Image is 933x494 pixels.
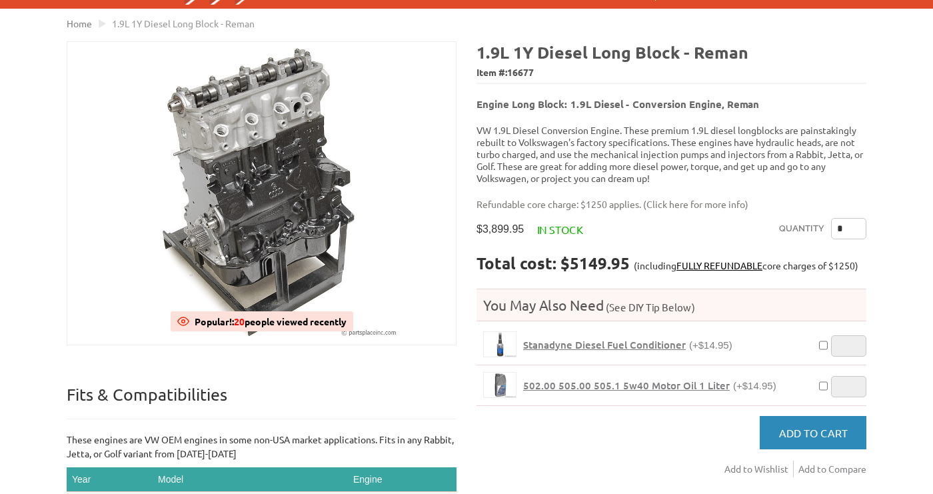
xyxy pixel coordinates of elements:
[646,198,745,210] a: Click here for more info
[67,17,92,29] a: Home
[604,301,695,313] span: (See DIY Tip Below)
[523,379,730,392] span: 502.00 505.00 505.1 5w40 Motor Oil 1 Liter
[537,223,583,236] span: In stock
[476,296,866,314] h4: You May Also Need
[476,41,748,63] b: 1.9L 1Y Diesel Long Block - Reman
[798,461,866,477] a: Add to Compare
[760,416,866,449] button: Add to Cart
[484,332,516,357] img: Stanadyne Diesel Fuel Conditioner
[476,97,759,111] b: Engine Long Block: 1.9L Diesel - Conversion Engine, Reman
[112,17,255,29] span: 1.9L 1Y Diesel Long Block - Reman
[634,259,858,271] span: (including core charges of $1250)
[476,124,866,184] p: VW 1.9L Diesel Conversion Engine. These premium 1.9L diesel longblocks are painstakingly rebuilt ...
[67,467,153,492] th: Year
[523,338,686,351] span: Stanadyne Diesel Fuel Conditioner
[484,373,516,397] img: 502.00 505.00 505.1 5w40 Motor Oil 1 Liter
[476,223,524,235] span: $3,899.95
[476,63,866,83] span: Item #:
[689,339,732,351] span: (+$14.95)
[733,380,776,391] span: (+$14.95)
[483,331,516,357] a: Stanadyne Diesel Fuel Conditioner
[676,259,762,271] a: FULLY REFUNDABLE
[779,426,848,439] span: Add to Cart
[153,467,348,492] th: Model
[779,218,824,239] label: Quantity
[348,467,457,492] th: Engine
[724,461,794,477] a: Add to Wishlist
[67,42,456,345] img: Rebuilt
[67,433,457,461] p: These engines are VW OEM engines in some non-USA market applications. Fits in any Rabbit, Jetta, ...
[476,197,856,211] p: Refundable core charge: $1250 applies. ( )
[483,372,516,398] a: 502.00 505.00 505.1 5w40 Motor Oil 1 Liter
[67,384,457,419] p: Fits & Compatibilities
[523,379,776,392] a: 502.00 505.00 505.1 5w40 Motor Oil 1 Liter(+$14.95)
[507,66,534,78] span: 16677
[476,253,630,273] strong: Total cost: $5149.95
[523,339,732,351] a: Stanadyne Diesel Fuel Conditioner(+$14.95)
